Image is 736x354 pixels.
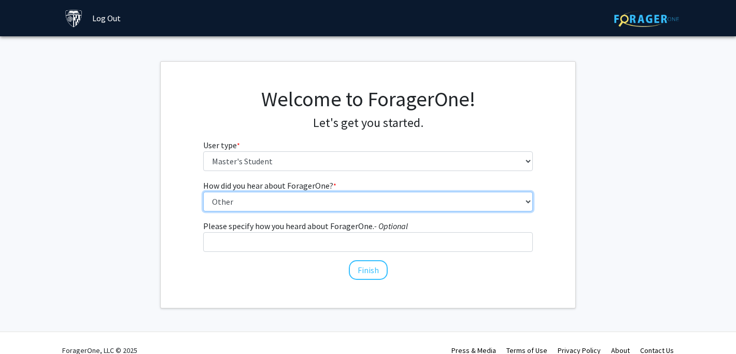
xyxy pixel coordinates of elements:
img: Johns Hopkins University Logo [65,9,83,27]
img: ForagerOne Logo [614,11,679,27]
button: Finish [349,260,388,280]
h4: Let's get you started. [203,116,533,131]
label: How did you hear about ForagerOne? [203,179,336,192]
i: - Optional [374,221,408,231]
h1: Welcome to ForagerOne! [203,87,533,111]
label: User type [203,139,240,151]
iframe: Chat [8,307,44,346]
span: Please specify how you heard about ForagerOne. [203,221,374,231]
